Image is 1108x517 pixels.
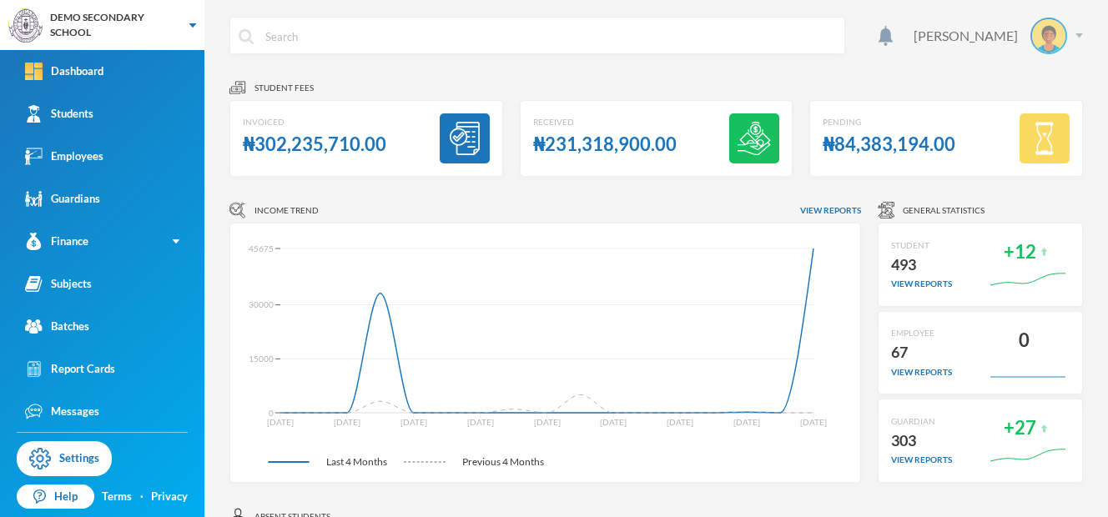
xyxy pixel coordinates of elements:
div: Report Cards [25,360,115,378]
div: ₦231,318,900.00 [533,128,677,161]
div: ₦302,235,710.00 [243,128,386,161]
div: +12 [1004,236,1036,269]
tspan: 0 [269,408,274,418]
tspan: [DATE] [267,417,294,427]
span: Previous 4 Months [446,454,561,469]
div: EMPLOYEE [891,327,952,339]
tspan: [DATE] [534,417,561,427]
div: Batches [25,318,89,335]
tspan: [DATE] [334,417,360,427]
div: +27 [1004,412,1036,444]
div: 493 [891,252,952,279]
div: 0 [1019,324,1030,357]
tspan: [DATE] [400,417,427,427]
span: Last 4 Months [310,454,404,469]
div: Invoiced [243,116,386,128]
tspan: [DATE] [667,417,693,427]
div: Students [25,105,93,123]
img: search [239,29,254,44]
div: Guardians [25,190,100,208]
img: logo [9,9,43,43]
a: Invoiced₦302,235,710.00 [229,100,503,177]
input: Search [264,18,836,55]
div: 303 [891,428,952,454]
div: DEMO SECONDARY SCHOOL [50,10,173,40]
div: Subjects [25,275,92,293]
div: GUARDIAN [891,415,952,428]
div: Received [533,116,677,128]
div: · [140,489,144,505]
span: Student fees [254,82,314,94]
a: Pending₦84,383,194.00 [809,100,1083,177]
div: Dashboard [25,63,103,80]
span: General Statistics [903,204,985,217]
div: view reports [891,366,952,379]
div: view reports [891,278,952,290]
div: STUDENT [891,239,952,252]
div: Pending [823,116,955,128]
div: Finance [25,233,88,250]
span: View reports [800,204,861,217]
a: Help [17,484,94,509]
div: Employees [25,148,103,165]
div: ₦84,383,194.00 [823,128,955,161]
tspan: [DATE] [733,417,760,427]
div: view reports [891,454,952,466]
tspan: 45675 [249,243,274,253]
div: [PERSON_NAME] [914,26,1018,46]
img: STUDENT [1032,19,1065,53]
tspan: [DATE] [600,417,627,427]
a: Terms [102,489,132,505]
tspan: [DATE] [800,417,827,427]
span: Income Trend [254,204,319,217]
tspan: [DATE] [467,417,494,427]
tspan: 15000 [249,354,274,364]
div: 67 [891,339,952,366]
tspan: 30000 [249,299,274,309]
div: Messages [25,403,99,420]
a: Settings [17,441,112,476]
a: Privacy [151,489,188,505]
